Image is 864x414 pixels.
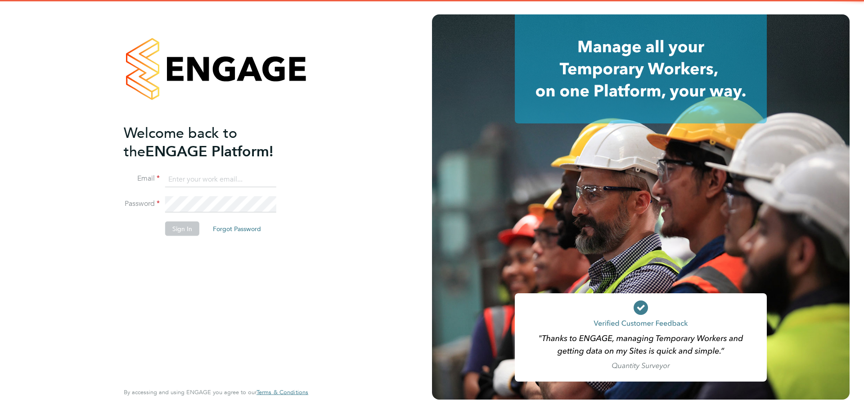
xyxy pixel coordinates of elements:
label: Email [124,174,160,183]
span: By accessing and using ENGAGE you agree to our [124,388,308,396]
span: Welcome back to the [124,124,237,160]
input: Enter your work email... [165,171,276,187]
span: Terms & Conditions [256,388,308,396]
button: Forgot Password [206,222,268,236]
h2: ENGAGE Platform! [124,123,299,160]
label: Password [124,199,160,209]
a: Terms & Conditions [256,389,308,396]
button: Sign In [165,222,199,236]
